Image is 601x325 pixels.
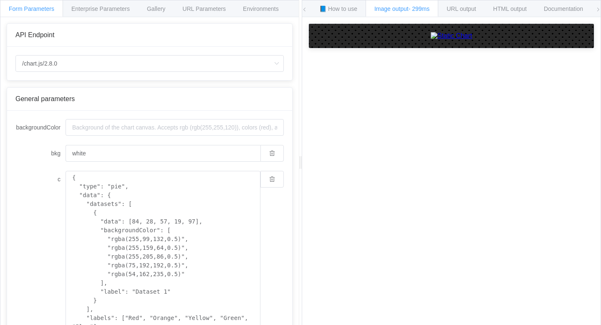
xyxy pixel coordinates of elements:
label: bkg [15,145,66,162]
span: General parameters [15,95,75,102]
span: Enterprise Parameters [71,5,130,12]
span: 📘 How to use [319,5,357,12]
span: URL Parameters [182,5,226,12]
span: Image output [374,5,429,12]
label: c [15,171,66,188]
span: API Endpoint [15,31,54,38]
span: Gallery [147,5,165,12]
label: backgroundColor [15,119,66,136]
span: Environments [243,5,279,12]
span: Form Parameters [9,5,54,12]
span: - 299ms [409,5,430,12]
img: Static Chart [431,32,472,40]
a: Static Chart [317,32,586,40]
span: URL output [447,5,476,12]
input: Background of the chart canvas. Accepts rgb (rgb(255,255,120)), colors (red), and url-encoded hex... [66,145,260,162]
span: HTML output [493,5,527,12]
input: Background of the chart canvas. Accepts rgb (rgb(255,255,120)), colors (red), and url-encoded hex... [66,119,284,136]
input: Select [15,55,284,72]
span: Documentation [544,5,583,12]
